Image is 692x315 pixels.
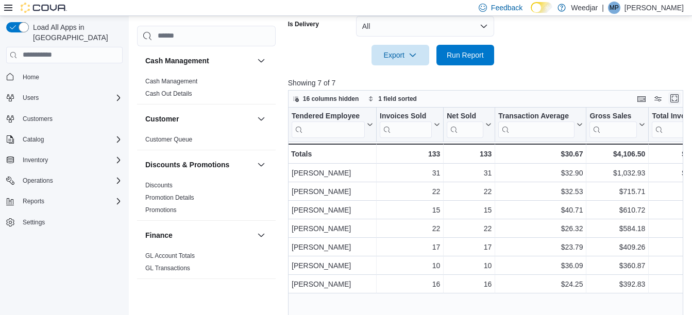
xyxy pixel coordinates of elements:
[19,133,48,146] button: Catalog
[19,92,123,104] span: Users
[137,133,276,150] div: Customer
[291,148,373,160] div: Totals
[380,111,432,121] div: Invoices Sold
[589,185,645,198] div: $715.71
[145,194,194,202] span: Promotion Details
[372,45,429,65] button: Export
[145,90,192,97] a: Cash Out Details
[498,259,583,272] div: $36.09
[571,2,598,14] p: Weedjar
[255,113,267,125] button: Customer
[19,174,123,187] span: Operations
[2,153,127,167] button: Inventory
[447,111,483,121] div: Net Sold
[380,241,440,253] div: 17
[498,241,583,253] div: $23.79
[589,222,645,235] div: $584.18
[23,94,39,102] span: Users
[289,93,363,105] button: 16 columns hidden
[145,114,253,124] button: Customer
[380,185,440,198] div: 22
[356,16,494,37] button: All
[145,264,190,272] span: GL Transactions
[589,111,637,121] div: Gross Sales
[380,167,440,179] div: 31
[498,222,583,235] div: $26.32
[23,135,44,144] span: Catalog
[137,75,276,104] div: Cash Management
[364,93,421,105] button: 1 field sorted
[19,133,123,146] span: Catalog
[378,95,417,103] span: 1 field sorted
[292,278,373,290] div: [PERSON_NAME]
[531,2,552,13] input: Dark Mode
[137,179,276,220] div: Discounts & Promotions
[19,174,57,187] button: Operations
[498,148,583,160] div: $30.67
[498,111,583,137] button: Transaction Average
[19,112,123,125] span: Customers
[145,114,179,124] h3: Customer
[29,22,123,43] span: Load All Apps in [GEOGRAPHIC_DATA]
[2,69,127,84] button: Home
[602,2,604,14] p: |
[447,241,492,253] div: 17
[2,215,127,230] button: Settings
[292,222,373,235] div: [PERSON_NAME]
[380,148,440,160] div: 133
[589,148,645,160] div: $4,106.50
[498,278,583,290] div: $24.25
[2,91,127,105] button: Users
[447,50,484,60] span: Run Report
[589,241,645,253] div: $409.26
[292,185,373,198] div: [PERSON_NAME]
[610,2,619,14] span: MP
[19,216,49,229] a: Settings
[288,78,687,88] p: Showing 7 of 7
[6,65,123,257] nav: Complex example
[2,173,127,188] button: Operations
[668,92,681,104] button: Enter fullscreen
[292,241,373,253] div: [PERSON_NAME]
[288,20,319,28] label: Is Delivery
[447,204,492,216] div: 15
[2,111,127,126] button: Customers
[491,3,522,13] span: Feedback
[145,181,173,189] span: Discounts
[652,93,664,105] button: Display options
[137,250,276,278] div: Finance
[380,111,432,137] div: Invoices Sold
[21,3,67,13] img: Cova
[380,222,440,235] div: 22
[292,204,373,216] div: [PERSON_NAME]
[23,156,48,164] span: Inventory
[447,111,483,137] div: Net Sold
[145,160,229,170] h3: Discounts & Promotions
[145,78,197,85] a: Cash Management
[145,206,177,214] span: Promotions
[19,113,57,125] a: Customers
[589,259,645,272] div: $360.87
[447,222,492,235] div: 22
[625,2,684,14] p: [PERSON_NAME]
[255,229,267,241] button: Finance
[23,177,53,185] span: Operations
[145,136,192,143] a: Customer Queue
[589,278,645,290] div: $392.83
[145,56,253,66] button: Cash Management
[498,204,583,216] div: $40.71
[447,259,492,272] div: 10
[145,194,194,201] a: Promotion Details
[145,135,192,144] span: Customer Queue
[292,111,365,137] div: Tendered Employee
[19,216,123,229] span: Settings
[145,252,195,259] a: GL Account Totals
[23,197,44,205] span: Reports
[145,160,253,170] button: Discounts & Promotions
[145,265,190,272] a: GL Transactions
[635,93,648,105] button: Keyboard shortcuts
[292,111,373,137] button: Tendered Employee
[19,195,123,207] span: Reports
